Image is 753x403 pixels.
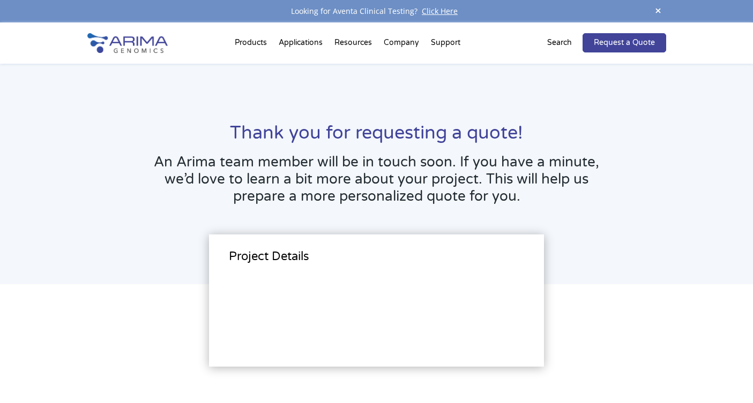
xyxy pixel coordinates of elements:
[87,4,666,18] div: Looking for Aventa Clinical Testing?
[417,6,462,16] a: Click Here
[151,121,602,154] h1: Thank you for requesting a quote!
[151,154,602,213] h3: An Arima team member will be in touch soon. If you have a minute, we’d love to learn a bit more a...
[229,273,524,353] iframe: Form 1
[229,249,309,263] span: Project Details
[547,36,572,50] p: Search
[87,33,168,53] img: Arima-Genomics-logo
[583,33,666,52] a: Request a Quote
